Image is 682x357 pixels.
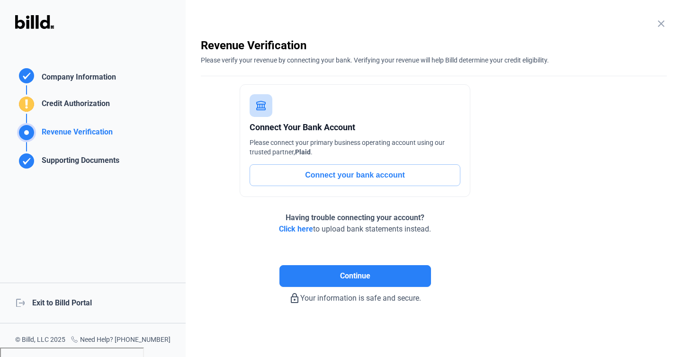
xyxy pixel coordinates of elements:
[38,155,119,170] div: Supporting Documents
[38,126,113,142] div: Revenue Verification
[15,297,25,307] mat-icon: logout
[279,224,313,233] span: Click here
[201,38,667,53] div: Revenue Verification
[279,265,431,287] button: Continue
[340,270,370,282] span: Continue
[71,335,170,346] div: Need Help? [PHONE_NUMBER]
[289,293,300,304] mat-icon: lock_outline
[286,213,424,222] span: Having trouble connecting your account?
[201,287,509,304] div: Your information is safe and secure.
[250,164,460,186] button: Connect your bank account
[250,138,460,157] div: Please connect your primary business operating account using our trusted partner, .
[15,335,65,346] div: © Billd, LLC 2025
[38,98,110,114] div: Credit Authorization
[15,15,54,29] img: Billd Logo
[279,212,431,235] div: to upload bank statements instead.
[295,148,311,156] span: Plaid
[250,121,460,134] div: Connect Your Bank Account
[201,53,667,65] div: Please verify your revenue by connecting your bank. Verifying your revenue will help Billd determ...
[655,18,667,29] mat-icon: close
[38,71,116,85] div: Company Information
